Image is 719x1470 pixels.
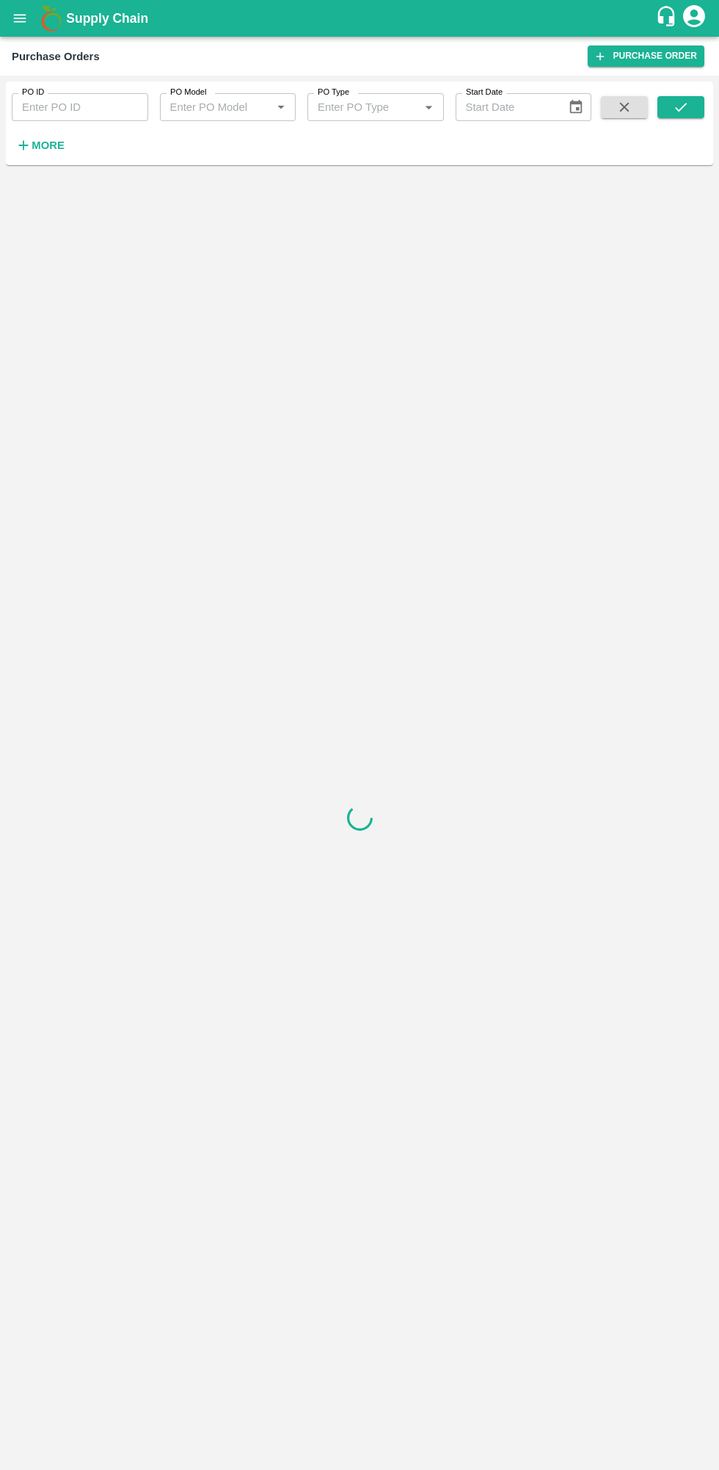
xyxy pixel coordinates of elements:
button: Choose date [562,93,590,121]
img: logo [37,4,66,33]
input: Enter PO Type [312,98,415,117]
button: More [12,133,68,158]
label: PO Model [170,87,207,98]
label: Start Date [466,87,503,98]
a: Supply Chain [66,8,655,29]
div: account of current user [681,3,707,34]
button: Open [419,98,438,117]
button: Open [271,98,291,117]
div: customer-support [655,5,681,32]
div: Purchase Orders [12,47,100,66]
button: open drawer [3,1,37,35]
b: Supply Chain [66,11,148,26]
input: Enter PO ID [12,93,148,121]
input: Start Date [456,93,556,121]
label: PO Type [318,87,349,98]
strong: More [32,139,65,151]
input: Enter PO Model [164,98,268,117]
a: Purchase Order [588,46,704,67]
label: PO ID [22,87,44,98]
